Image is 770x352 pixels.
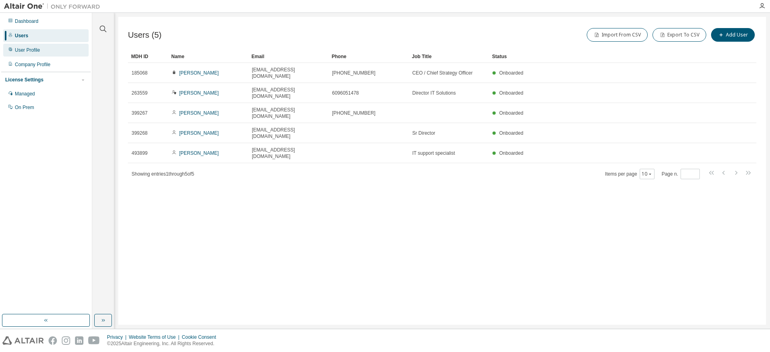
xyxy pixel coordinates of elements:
[662,169,700,179] span: Page n.
[252,127,325,140] span: [EMAIL_ADDRESS][DOMAIN_NAME]
[252,87,325,99] span: [EMAIL_ADDRESS][DOMAIN_NAME]
[2,336,44,345] img: altair_logo.svg
[642,171,652,177] button: 10
[179,130,219,136] a: [PERSON_NAME]
[499,110,523,116] span: Onboarded
[49,336,57,345] img: facebook.svg
[252,107,325,119] span: [EMAIL_ADDRESS][DOMAIN_NAME]
[252,147,325,160] span: [EMAIL_ADDRESS][DOMAIN_NAME]
[179,150,219,156] a: [PERSON_NAME]
[412,50,486,63] div: Job Title
[252,67,325,79] span: [EMAIL_ADDRESS][DOMAIN_NAME]
[605,169,654,179] span: Items per page
[412,150,455,156] span: IT support specialist
[711,28,755,42] button: Add User
[15,32,28,39] div: Users
[332,70,375,76] span: [PHONE_NUMBER]
[132,110,148,116] span: 399267
[332,90,359,96] span: 6096051478
[132,90,148,96] span: 263559
[412,70,473,76] span: CEO / Chief Strategy Officer
[499,90,523,96] span: Onboarded
[412,90,456,96] span: Director IT Solutions
[75,336,83,345] img: linkedin.svg
[132,150,148,156] span: 493899
[88,336,100,345] img: youtube.svg
[171,50,245,63] div: Name
[5,77,43,83] div: License Settings
[587,28,648,42] button: Import From CSV
[15,91,35,97] div: Managed
[131,50,165,63] div: MDH ID
[332,50,405,63] div: Phone
[62,336,70,345] img: instagram.svg
[251,50,325,63] div: Email
[332,110,375,116] span: [PHONE_NUMBER]
[15,18,38,24] div: Dashboard
[499,150,523,156] span: Onboarded
[492,50,715,63] div: Status
[132,70,148,76] span: 185068
[129,334,182,340] div: Website Terms of Use
[15,61,51,68] div: Company Profile
[179,90,219,96] a: [PERSON_NAME]
[179,70,219,76] a: [PERSON_NAME]
[499,70,523,76] span: Onboarded
[107,340,221,347] p: © 2025 Altair Engineering, Inc. All Rights Reserved.
[15,47,40,53] div: User Profile
[499,130,523,136] span: Onboarded
[412,130,435,136] span: Sr Director
[182,334,221,340] div: Cookie Consent
[4,2,104,10] img: Altair One
[107,334,129,340] div: Privacy
[132,171,194,177] span: Showing entries 1 through 5 of 5
[15,104,34,111] div: On Prem
[128,30,162,40] span: Users (5)
[132,130,148,136] span: 399268
[179,110,219,116] a: [PERSON_NAME]
[652,28,706,42] button: Export To CSV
